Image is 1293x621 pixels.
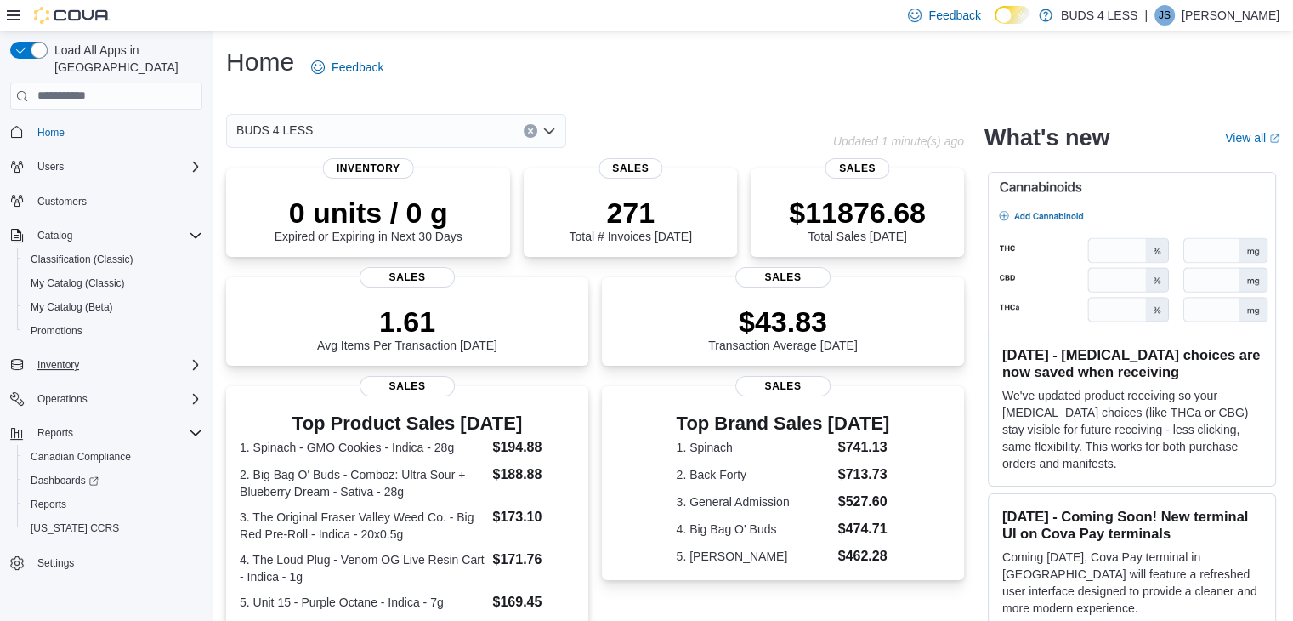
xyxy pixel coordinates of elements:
div: Transaction Average [DATE] [708,305,858,352]
h3: Top Brand Sales [DATE] [677,413,890,434]
span: Customers [37,195,87,208]
button: Clear input [524,124,537,138]
span: Sales [360,267,455,288]
nav: Complex example [10,113,202,620]
button: Promotions [17,319,209,343]
a: Promotions [24,321,89,341]
button: My Catalog (Beta) [17,295,209,319]
span: Promotions [24,321,202,341]
span: Promotions [31,324,82,338]
a: My Catalog (Classic) [24,273,132,293]
span: Classification (Classic) [24,249,202,270]
button: Settings [3,550,209,575]
span: Feedback [928,7,980,24]
div: Total # Invoices [DATE] [569,196,691,243]
span: Operations [31,389,202,409]
span: Operations [37,392,88,406]
a: Classification (Classic) [24,249,140,270]
button: Open list of options [542,124,556,138]
span: My Catalog (Classic) [31,276,125,290]
dd: $171.76 [492,550,574,570]
button: Users [31,157,71,177]
button: Reports [17,493,209,516]
span: My Catalog (Beta) [24,297,202,317]
span: Reports [37,426,73,440]
span: Home [31,122,202,143]
div: Expired or Expiring in Next 30 Days [275,196,462,243]
dt: 5. [PERSON_NAME] [677,548,831,565]
span: Settings [31,552,202,573]
dd: $173.10 [492,507,574,527]
span: Sales [360,376,455,396]
h3: Top Product Sales [DATE] [240,413,575,434]
a: Settings [31,553,81,573]
a: Reports [24,494,73,515]
span: Canadian Compliance [31,450,131,464]
svg: External link [1269,134,1279,144]
img: Cova [34,7,111,24]
span: My Catalog (Classic) [24,273,202,293]
button: [US_STATE] CCRS [17,516,209,540]
span: Sales [598,158,662,179]
span: Load All Apps in [GEOGRAPHIC_DATA] [48,42,202,76]
span: Reports [24,494,202,515]
span: Sales [735,267,831,288]
button: Inventory [31,355,86,375]
p: $43.83 [708,305,858,339]
span: JS [1159,5,1171,26]
span: Reports [31,423,202,443]
dd: $462.28 [838,546,890,567]
a: Customers [31,191,94,212]
a: [US_STATE] CCRS [24,518,126,538]
button: Customers [3,189,209,214]
span: My Catalog (Beta) [31,300,113,314]
span: Inventory [31,355,202,375]
p: $11876.68 [789,196,926,230]
dt: 3. The Original Fraser Valley Weed Co. - Big Red Pre-Roll - Indica - 20x0.5g [240,509,485,543]
dt: 5. Unit 15 - Purple Octane - Indica - 7g [240,594,485,611]
dd: $194.88 [492,437,574,458]
p: [PERSON_NAME] [1182,5,1279,26]
button: Inventory [3,353,209,377]
span: Feedback [332,59,383,76]
dd: $741.13 [838,437,890,458]
span: BUDS 4 LESS [236,120,313,140]
p: BUDS 4 LESS [1061,5,1137,26]
dd: $188.88 [492,464,574,485]
button: Canadian Compliance [17,445,209,469]
dt: 1. Spinach [677,439,831,456]
span: Reports [31,498,66,511]
dt: 2. Big Bag O' Buds - Comboz: Ultra Sour + Blueberry Dream - Sativa - 28g [240,466,485,500]
input: Dark Mode [995,6,1030,24]
p: 1.61 [317,305,497,339]
a: Dashboards [17,469,209,493]
dt: 4. The Loud Plug - Venom OG Live Resin Cart - Indica - 1g [240,551,485,585]
h2: What's new [984,124,1109,151]
button: Operations [31,389,94,409]
span: Sales [825,158,889,179]
span: Washington CCRS [24,518,202,538]
span: Dashboards [24,470,202,491]
dt: 2. Back Forty [677,466,831,483]
button: Reports [31,423,80,443]
dt: 3. General Admission [677,493,831,510]
span: Classification (Classic) [31,253,133,266]
button: My Catalog (Classic) [17,271,209,295]
h1: Home [226,45,294,79]
a: Canadian Compliance [24,447,138,467]
button: Users [3,155,209,179]
span: [US_STATE] CCRS [31,521,119,535]
dd: $169.45 [492,592,574,612]
a: Home [31,122,71,143]
a: View allExternal link [1225,131,1279,145]
div: Total Sales [DATE] [789,196,926,243]
p: Coming [DATE], Cova Pay terminal in [GEOGRAPHIC_DATA] will feature a refreshed user interface des... [1002,549,1262,617]
dt: 1. Spinach - GMO Cookies - Indica - 28g [240,439,485,456]
button: Reports [3,421,209,445]
span: Dashboards [31,474,99,487]
button: Catalog [3,224,209,248]
a: My Catalog (Beta) [24,297,120,317]
span: Settings [37,556,74,570]
span: Inventory [37,358,79,372]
